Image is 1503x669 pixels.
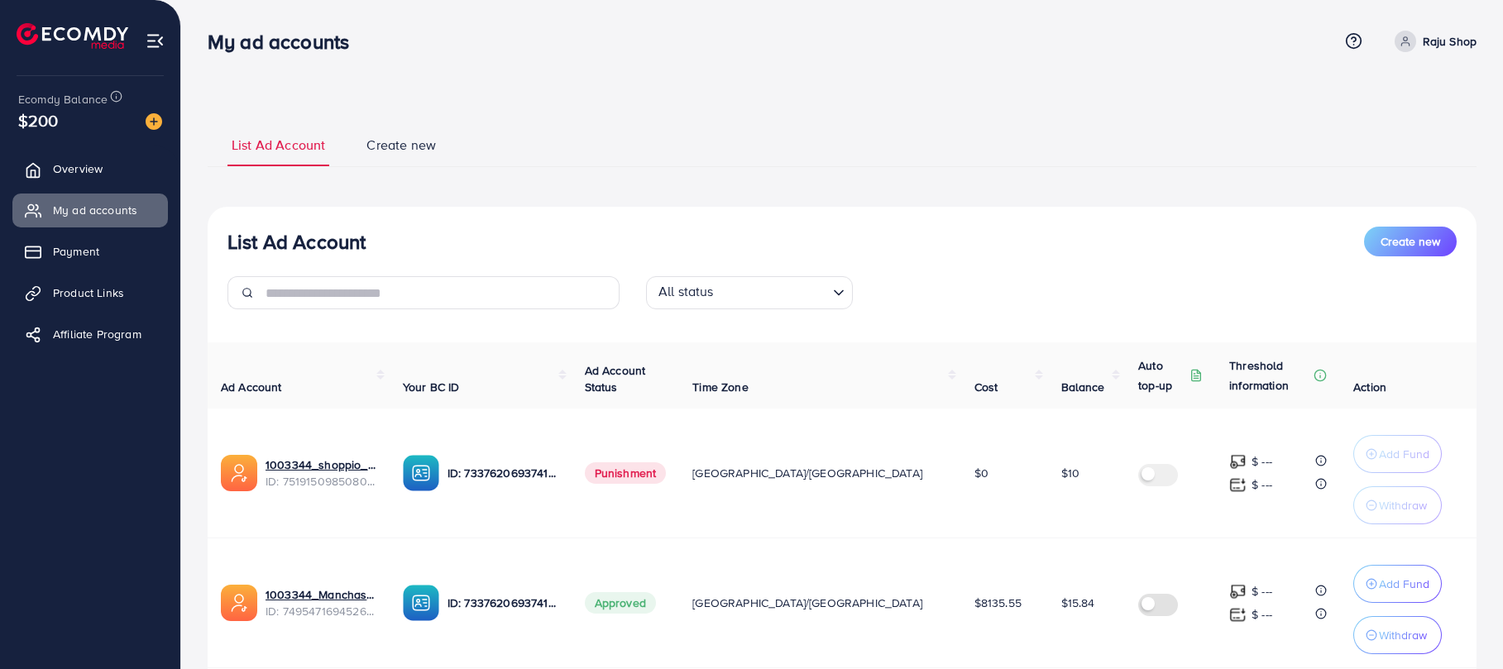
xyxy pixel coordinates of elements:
span: Cost [974,379,998,395]
p: Raju Shop [1423,31,1477,51]
span: ID: 7519150985080684551 [266,473,376,490]
span: Ad Account Status [585,362,646,395]
div: <span class='underline'>1003344_shoppio_1750688962312</span></br>7519150985080684551 [266,456,376,490]
p: Withdraw [1379,495,1427,515]
a: My ad accounts [12,194,168,227]
span: $8135.55 [974,595,1022,611]
img: ic-ba-acc.ded83a64.svg [403,585,439,621]
a: 1003344_Manchaster_1745175503024 [266,586,376,603]
span: $15.84 [1061,595,1095,611]
img: ic-ads-acc.e4c84228.svg [221,585,257,621]
span: $10 [1061,465,1079,481]
div: <span class='underline'>1003344_Manchaster_1745175503024</span></br>7495471694526988304 [266,586,376,620]
img: logo [17,23,128,49]
span: Affiliate Program [53,326,141,342]
img: menu [146,31,165,50]
span: Payment [53,243,99,260]
p: Withdraw [1379,625,1427,645]
span: Product Links [53,284,124,301]
span: Ad Account [221,379,282,395]
img: image [146,113,162,130]
a: 1003344_shoppio_1750688962312 [266,456,376,473]
input: Search for option [719,280,826,305]
p: $ --- [1252,604,1272,624]
img: top-up amount [1229,606,1247,624]
a: Overview [12,152,168,185]
button: Add Fund [1353,435,1442,473]
span: Create new [366,136,436,155]
div: Search for option [646,276,853,309]
span: List Ad Account [232,136,325,155]
a: Payment [12,235,168,268]
p: ID: 7337620693741338625 [448,593,558,613]
p: Add Fund [1379,574,1429,594]
p: $ --- [1252,475,1272,495]
span: Create new [1381,233,1440,250]
span: Action [1353,379,1386,395]
span: Ecomdy Balance [18,91,108,108]
p: $ --- [1252,581,1272,601]
span: $0 [974,465,988,481]
p: Auto top-up [1138,356,1186,395]
button: Withdraw [1353,616,1442,654]
span: My ad accounts [53,202,137,218]
span: Balance [1061,379,1105,395]
a: Product Links [12,276,168,309]
img: ic-ads-acc.e4c84228.svg [221,455,257,491]
img: top-up amount [1229,583,1247,600]
a: Raju Shop [1388,31,1477,52]
p: Add Fund [1379,444,1429,464]
span: Time Zone [692,379,748,395]
button: Add Fund [1353,565,1442,603]
span: Overview [53,160,103,177]
img: top-up amount [1229,453,1247,471]
a: Affiliate Program [12,318,168,351]
h3: List Ad Account [227,230,366,254]
p: ID: 7337620693741338625 [448,463,558,483]
p: $ --- [1252,452,1272,471]
p: Threshold information [1229,356,1310,395]
img: ic-ba-acc.ded83a64.svg [403,455,439,491]
span: All status [655,279,717,305]
button: Withdraw [1353,486,1442,524]
span: [GEOGRAPHIC_DATA]/[GEOGRAPHIC_DATA] [692,465,922,481]
span: $200 [18,108,59,132]
span: [GEOGRAPHIC_DATA]/[GEOGRAPHIC_DATA] [692,595,922,611]
span: Punishment [585,462,667,484]
img: top-up amount [1229,476,1247,494]
span: Your BC ID [403,379,460,395]
span: ID: 7495471694526988304 [266,603,376,619]
iframe: Chat [1433,595,1491,657]
button: Create new [1364,227,1457,256]
span: Approved [585,592,656,614]
h3: My ad accounts [208,30,362,54]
